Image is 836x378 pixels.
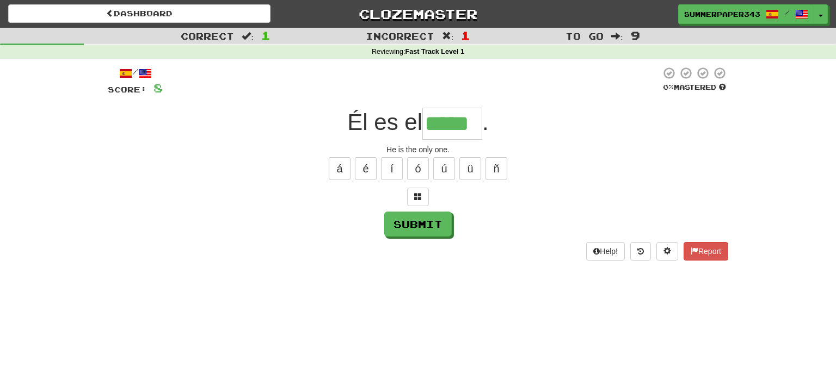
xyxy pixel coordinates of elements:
[355,157,377,180] button: é
[153,81,163,95] span: 8
[684,242,728,261] button: Report
[261,29,271,42] span: 1
[108,66,163,80] div: /
[461,29,470,42] span: 1
[663,83,674,91] span: 0 %
[565,30,604,41] span: To go
[381,157,403,180] button: í
[242,32,254,41] span: :
[459,157,481,180] button: ü
[684,9,760,19] span: SummerPaper343
[611,32,623,41] span: :
[407,188,429,206] button: Switch sentence to multiple choice alt+p
[661,83,728,92] div: Mastered
[108,85,147,94] span: Score:
[630,242,651,261] button: Round history (alt+y)
[384,212,452,237] button: Submit
[108,144,728,155] div: He is the only one.
[631,29,640,42] span: 9
[329,157,351,180] button: á
[433,157,455,180] button: ú
[784,9,790,16] span: /
[586,242,625,261] button: Help!
[366,30,434,41] span: Incorrect
[485,157,507,180] button: ñ
[287,4,549,23] a: Clozemaster
[442,32,454,41] span: :
[347,109,422,135] span: Él es el
[407,157,429,180] button: ó
[678,4,814,24] a: SummerPaper343 /
[482,109,489,135] span: .
[181,30,234,41] span: Correct
[8,4,271,23] a: Dashboard
[405,48,465,55] strong: Fast Track Level 1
